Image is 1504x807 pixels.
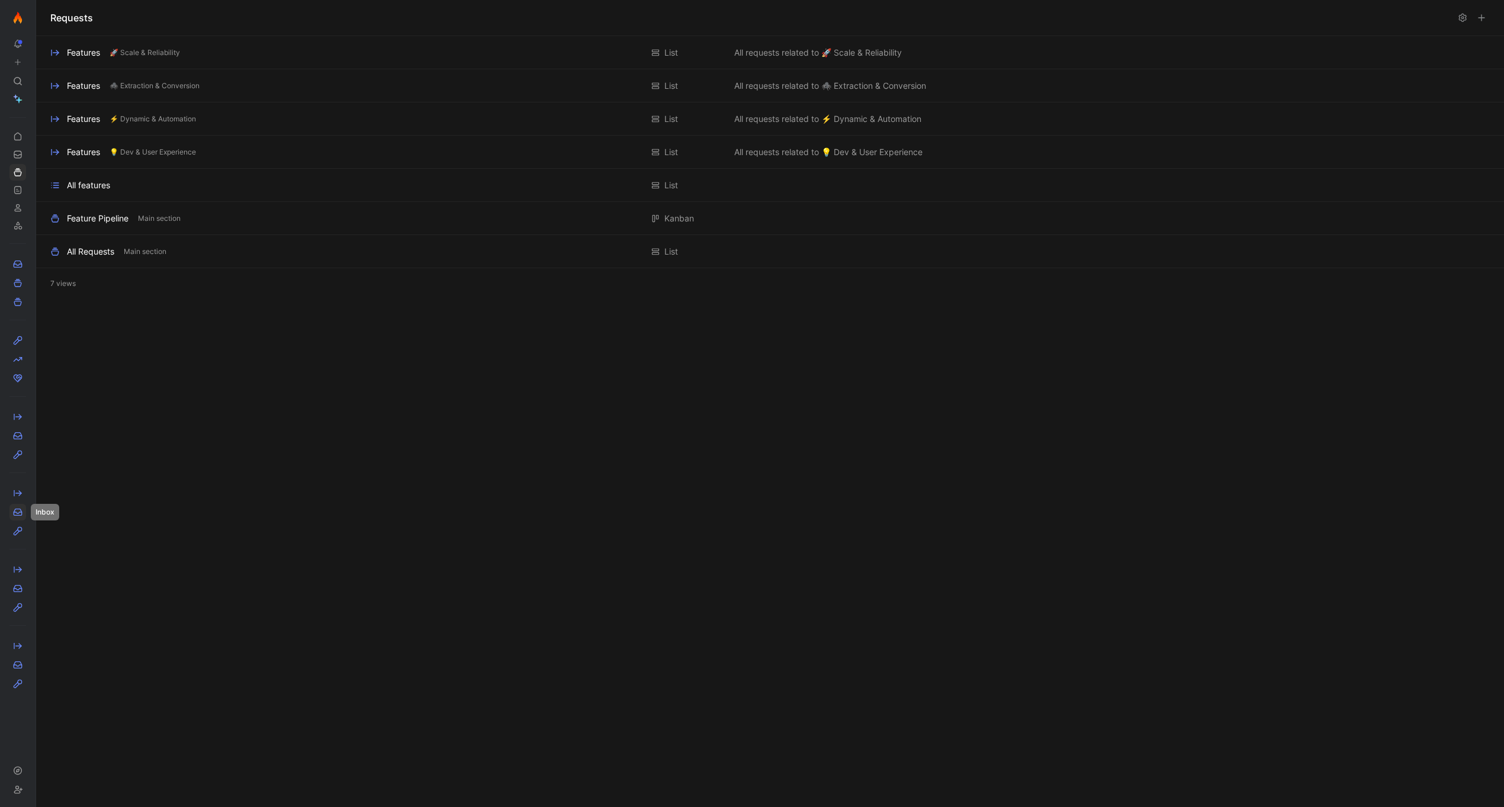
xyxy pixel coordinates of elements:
div: Features [67,112,100,126]
button: 🚀 Scale & Reliability [107,47,182,58]
button: All requests related to 🕷️ Extraction & Conversion [732,79,928,93]
button: Main section [121,246,169,257]
div: Features💡 Dev & User ExperienceListAll requests related to 💡 Dev & User ExperienceView actions [36,136,1504,169]
button: ⚡ Dynamic & Automation [107,114,198,124]
div: List [664,178,678,192]
div: Features🕷️ Extraction & ConversionListAll requests related to 🕷️ Extraction & ConversionView actions [36,69,1504,102]
button: All requests related to 🚀 Scale & Reliability [732,46,904,60]
div: Feature Pipeline [67,211,128,226]
div: Features [67,79,100,93]
div: List [664,245,678,259]
img: Firecrawl [12,12,24,24]
div: Features🚀 Scale & ReliabilityListAll requests related to 🚀 Scale & ReliabilityView actions [36,36,1504,69]
div: List [664,79,678,93]
div: All RequestsMain sectionListView actions [36,235,1504,268]
div: Kanban [664,211,694,226]
span: 🚀 Scale & Reliability [110,47,180,59]
button: Main section [136,213,183,224]
span: 💡 Dev & User Experience [110,146,196,158]
span: All requests related to 💡 Dev & User Experience [734,145,923,159]
span: Main section [138,213,181,224]
div: Features [67,46,100,60]
span: All requests related to 🚀 Scale & Reliability [734,46,902,60]
div: Features [67,145,100,159]
div: List [664,112,678,126]
button: 🕷️ Extraction & Conversion [107,81,202,91]
button: Firecrawl [9,9,26,26]
span: All requests related to ⚡ Dynamic & Automation [734,112,921,126]
span: Main section [124,246,166,258]
button: All requests related to ⚡ Dynamic & Automation [732,112,924,126]
div: Features⚡ Dynamic & AutomationListAll requests related to ⚡ Dynamic & AutomationView actions [36,102,1504,136]
div: 7 views [36,268,1504,299]
span: 🕷️ Extraction & Conversion [110,80,200,92]
div: All Requests [67,245,114,259]
div: List [664,46,678,60]
div: List [664,145,678,159]
div: All featuresListView actions [36,169,1504,202]
button: All requests related to 💡 Dev & User Experience [732,145,925,159]
button: 💡 Dev & User Experience [107,147,198,157]
div: All features [67,178,110,192]
span: All requests related to 🕷️ Extraction & Conversion [734,79,926,93]
h1: Requests [50,11,93,25]
div: Feature PipelineMain sectionKanbanView actions [36,202,1504,235]
span: ⚡ Dynamic & Automation [110,113,196,125]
